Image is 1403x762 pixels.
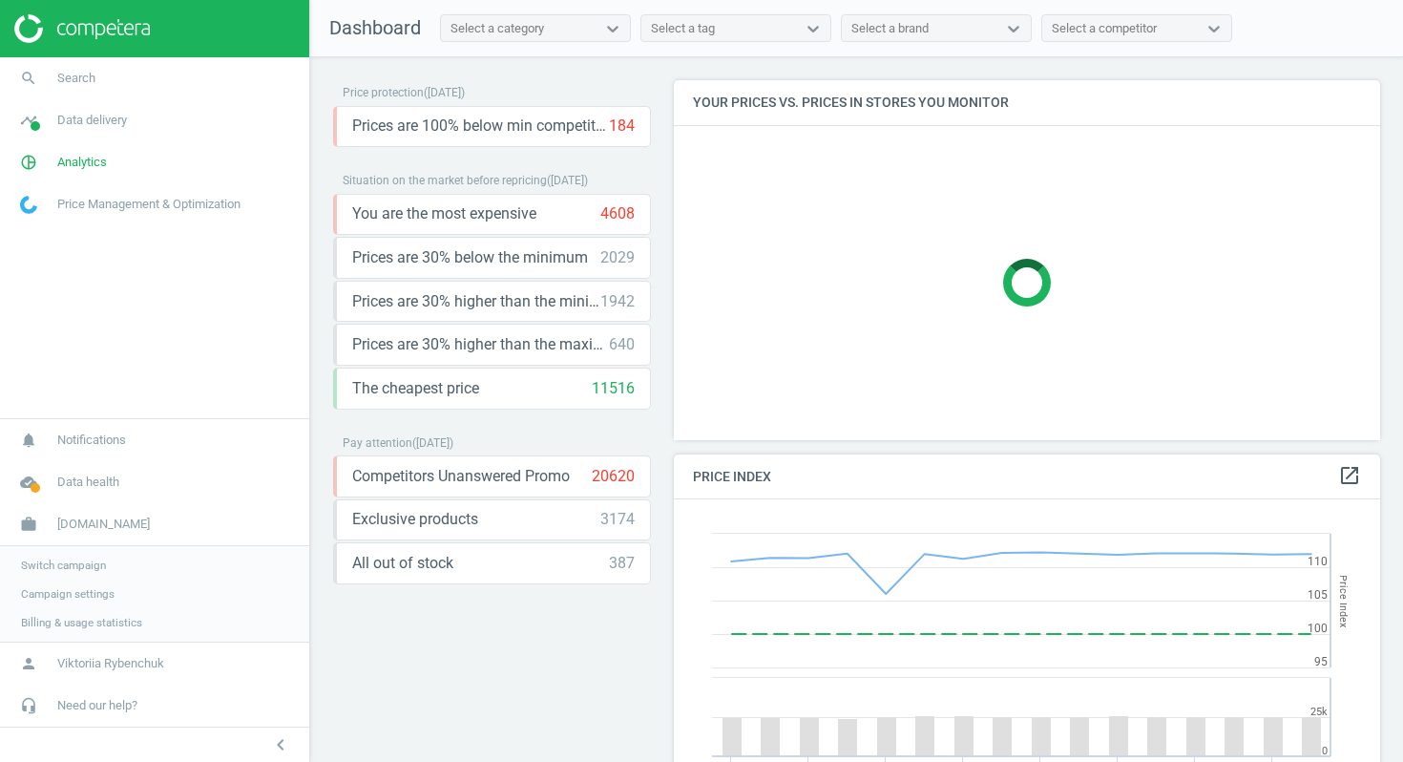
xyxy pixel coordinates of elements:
[57,432,126,449] span: Notifications
[424,86,465,99] span: ( [DATE] )
[592,466,635,487] div: 20620
[352,466,570,487] span: Competitors Unanswered Promo
[10,60,47,96] i: search
[600,509,635,530] div: 3174
[21,586,115,602] span: Campaign settings
[343,86,424,99] span: Price protection
[1052,20,1157,37] div: Select a competitor
[10,422,47,458] i: notifications
[10,688,47,724] i: headset_mic
[609,553,635,574] div: 387
[343,174,547,187] span: Situation on the market before repricing
[1308,555,1328,568] text: 110
[269,733,292,756] i: chevron_left
[547,174,588,187] span: ( [DATE] )
[600,291,635,312] div: 1942
[57,655,164,672] span: Viktoriia Rybenchuk
[352,334,609,355] span: Prices are 30% higher than the maximal
[21,558,106,573] span: Switch campaign
[1322,745,1328,757] text: 0
[609,334,635,355] div: 640
[57,474,119,491] span: Data health
[1308,622,1328,635] text: 100
[609,116,635,137] div: 184
[10,506,47,542] i: work
[352,203,536,224] span: You are the most expensive
[352,553,453,574] span: All out of stock
[57,70,95,87] span: Search
[14,14,150,43] img: ajHJNr6hYgQAAAAASUVORK5CYII=
[1310,706,1328,718] text: 25k
[600,247,635,268] div: 2029
[412,436,453,450] span: ( [DATE] )
[257,732,304,757] button: chevron_left
[352,378,479,399] span: The cheapest price
[20,196,37,214] img: wGWNvw8QSZomAAAAABJRU5ErkJggg==
[600,203,635,224] div: 4608
[1338,464,1361,489] a: open_in_new
[674,455,1380,499] h4: Price Index
[1338,464,1361,487] i: open_in_new
[352,247,588,268] span: Prices are 30% below the minimum
[57,154,107,171] span: Analytics
[329,16,421,39] span: Dashboard
[57,112,127,129] span: Data delivery
[450,20,544,37] div: Select a category
[57,196,241,213] span: Price Management & Optimization
[592,378,635,399] div: 11516
[352,509,478,530] span: Exclusive products
[21,615,142,630] span: Billing & usage statistics
[343,436,412,450] span: Pay attention
[651,20,715,37] div: Select a tag
[1337,575,1350,627] tspan: Price Index
[851,20,929,37] div: Select a brand
[10,102,47,138] i: timeline
[10,144,47,180] i: pie_chart_outlined
[352,116,609,137] span: Prices are 100% below min competitor
[10,464,47,500] i: cloud_done
[1308,588,1328,602] text: 105
[674,80,1380,125] h4: Your prices vs. prices in stores you monitor
[1314,655,1328,668] text: 95
[352,291,600,312] span: Prices are 30% higher than the minimum
[57,697,137,714] span: Need our help?
[10,646,47,682] i: person
[57,516,150,533] span: [DOMAIN_NAME]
